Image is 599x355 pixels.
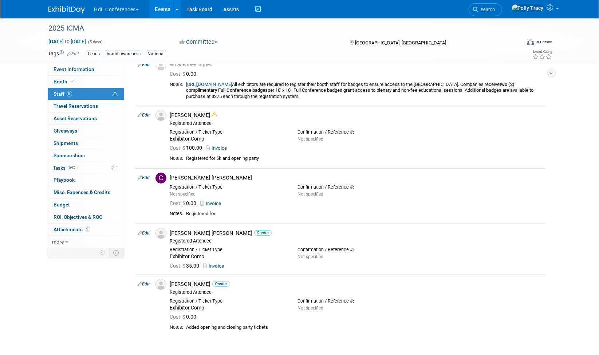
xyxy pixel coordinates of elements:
div: Registration / Ticket Type: [170,298,287,304]
div: Leads [86,50,102,58]
a: Travel Reservations [48,100,124,112]
a: Search [469,3,502,16]
td: Personalize Event Tab Strip [96,248,109,257]
div: Confirmation / Reference #: [298,129,415,135]
a: Misc. Expenses & Credits [48,186,124,198]
span: Sponsorships [54,153,85,158]
span: to [64,39,71,44]
span: 0.00 [170,71,200,77]
span: Misc. Expenses & Credits [54,189,111,195]
a: Playbook [48,174,124,186]
div: Registered Attendee [170,238,543,244]
i: Booth reservation complete [71,79,75,83]
a: Invoice [206,145,230,151]
div: [PERSON_NAME] [170,281,543,288]
span: Budget [54,202,70,208]
i: Double-book Warning! [212,112,217,118]
span: 5 [67,91,72,96]
a: Edit [67,51,79,56]
div: Event Format [478,38,553,49]
a: Staff5 [48,88,124,100]
div: brand awareness [105,50,143,58]
span: Attachments [54,226,90,232]
div: [PERSON_NAME] [PERSON_NAME] [170,174,543,181]
div: Exhibitor Comp [170,136,287,142]
b: two (2) complimentary Full Conference badges [186,82,515,93]
span: Playbook [54,177,75,183]
div: Notes: [170,155,184,161]
div: Registration / Ticket Type: [170,184,287,190]
div: Exhibitor Comp [170,305,287,311]
span: (5 days) [88,40,103,44]
span: 0.00 [170,314,200,320]
span: Tasks [53,165,78,171]
span: Not specified [298,254,324,259]
span: Not specified [298,192,324,197]
div: All exhibitors are required to register their booth staff for badges to ensure access to the [GEO... [186,82,543,100]
span: [GEOGRAPHIC_DATA], [GEOGRAPHIC_DATA] [355,40,446,46]
span: Onsite [254,230,272,236]
div: Registered for 5k and opening party [186,155,543,162]
img: C.jpg [155,173,166,184]
img: Associate-Profile-5.png [155,279,166,290]
div: [PERSON_NAME] [PERSON_NAME] [170,230,543,237]
div: Notes: [170,324,184,330]
span: Travel Reservations [54,103,98,109]
div: Registration / Ticket Type: [170,129,287,135]
span: Shipments [54,140,78,146]
a: Shipments [48,137,124,149]
span: Potential Scheduling Conflict -- at least one attendee is tagged in another overlapping event. [113,91,118,98]
td: Toggle Event Tabs [109,248,124,257]
a: Giveaways [48,125,124,137]
span: Not specified [298,305,324,311]
a: Asset Reservations [48,113,124,125]
span: Onsite [212,281,230,287]
span: Cost: $ [170,314,186,320]
span: 9 [85,226,90,232]
div: Confirmation / Reference #: [298,298,415,304]
div: Notes: [170,82,184,87]
div: 2025 ICMA [46,22,510,35]
span: 100.00 [170,145,205,151]
span: Cost: $ [170,263,186,269]
span: Cost: $ [170,71,186,77]
div: Registered Attendee [170,121,543,126]
a: Invoice [201,201,224,206]
span: Not specified [170,192,196,197]
span: [DATE] [DATE] [48,38,87,45]
a: Edit [138,281,150,287]
span: Booth [54,79,76,84]
img: ExhibitDay [48,6,85,13]
span: 0.00 [170,200,200,206]
img: Unassigned-User-Icon.png [155,60,166,71]
a: Edit [138,62,150,67]
img: Associate-Profile-5.png [155,228,166,239]
span: Staff [54,91,72,97]
div: Notes: [170,211,184,217]
div: Confirmation / Reference #: [298,247,415,253]
div: Registered Attendee [170,289,543,295]
a: Attachments9 [48,224,124,236]
img: Polly Tracy [512,4,544,12]
a: Budget [48,199,124,211]
img: Associate-Profile-5.png [155,110,166,121]
span: Cost: $ [170,200,186,206]
img: Format-Inperson.png [527,39,534,45]
div: Confirmation / Reference #: [298,184,415,190]
a: Edit [138,175,150,180]
button: Committed [177,38,220,46]
a: Invoice [204,263,227,269]
a: Tasks54% [48,162,124,174]
span: more [52,239,64,245]
a: more [48,236,124,248]
div: No attendee tagged [170,62,543,68]
span: 35.00 [170,263,202,269]
div: Event Rating [532,50,552,54]
span: 54% [68,165,78,170]
div: [PERSON_NAME] [170,112,543,119]
a: Booth [48,76,124,88]
a: ROI, Objectives & ROO [48,211,124,223]
div: In-Person [535,39,552,45]
td: Tags [48,50,79,58]
div: Exhibitor Comp [170,253,287,260]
